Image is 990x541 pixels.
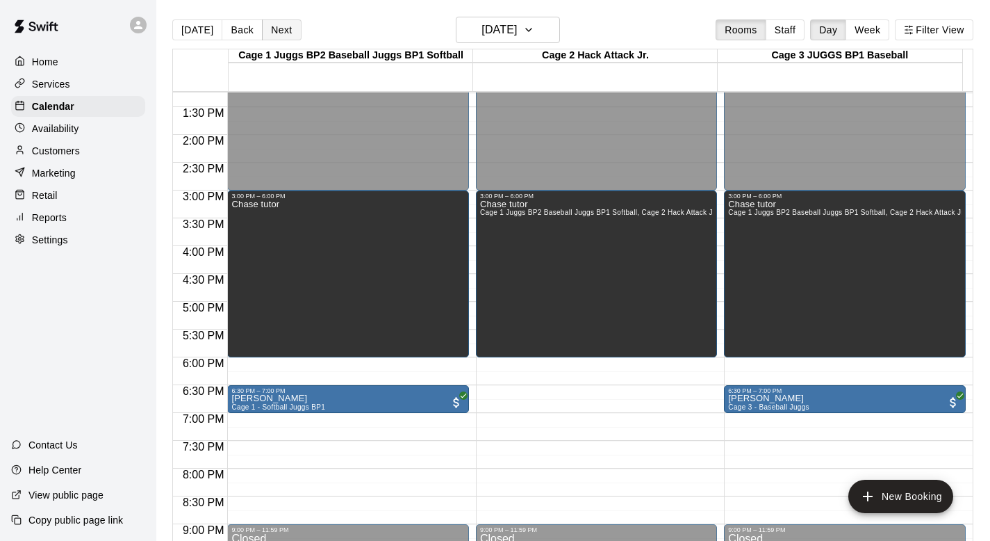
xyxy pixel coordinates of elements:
[473,49,718,63] div: Cage 2 Hack Attack Jr.
[28,438,78,452] p: Contact Us
[11,74,145,95] a: Services
[11,118,145,139] a: Availability
[179,330,228,341] span: 5:30 PM
[11,96,145,117] a: Calendar
[262,19,301,40] button: Next
[179,218,228,230] span: 3:30 PM
[480,526,713,533] div: 9:00 PM – 11:59 PM
[32,144,80,158] p: Customers
[231,526,464,533] div: 9:00 PM – 11:59 PM
[32,99,74,113] p: Calendar
[895,19,973,40] button: Filter View
[32,77,70,91] p: Services
[724,385,965,413] div: 6:30 PM – 7:00 PM: Marcus Outhwaite
[11,163,145,184] a: Marketing
[718,49,962,63] div: Cage 3 JUGGS BP1 Baseball
[179,413,228,425] span: 7:00 PM
[481,20,517,40] h6: [DATE]
[32,188,58,202] p: Retail
[179,385,228,397] span: 6:30 PM
[229,49,473,63] div: Cage 1 Juggs BP2 Baseball Juggs BP1 Softball
[480,193,713,200] div: 3:00 PM – 6:00 PM
[28,488,104,502] p: View public page
[766,19,805,40] button: Staff
[728,403,809,411] span: Cage 3 - Baseball Juggs
[179,441,228,453] span: 7:30 PM
[946,396,960,410] span: All customers have paid
[449,396,463,410] span: All customers have paid
[456,17,560,43] button: [DATE]
[845,19,889,40] button: Week
[179,274,228,286] span: 4:30 PM
[179,135,228,147] span: 2:00 PM
[179,107,228,119] span: 1:30 PM
[716,19,766,40] button: Rooms
[32,211,67,225] p: Reports
[476,191,717,357] div: 3:00 PM – 6:00 PM: Chase tutor
[724,191,965,357] div: 3:00 PM – 6:00 PM: Chase tutor
[179,357,228,369] span: 6:00 PM
[32,166,76,180] p: Marketing
[810,19,846,40] button: Day
[480,209,819,216] span: Cage 1 Juggs BP2 Baseball Juggs BP1 Softball, Cage 2 Hack Attack Jr., Cage 3 JUGGS BP1 Baseball
[179,246,228,258] span: 4:00 PM
[11,207,145,228] a: Reports
[179,496,228,508] span: 8:30 PM
[179,163,228,175] span: 2:30 PM
[227,385,468,413] div: 6:30 PM – 7:00 PM: Victoria Shehaiber
[227,191,468,357] div: 3:00 PM – 6:00 PM: Chase tutor
[32,55,58,69] p: Home
[172,19,222,40] button: [DATE]
[231,193,464,200] div: 3:00 PM – 6:00 PM
[179,302,228,314] span: 5:00 PM
[32,122,79,136] p: Availability
[728,193,961,200] div: 3:00 PM – 6:00 PM
[231,403,325,411] span: Cage 1 - Softball Juggs BP1
[848,480,953,513] button: add
[11,229,145,250] a: Settings
[28,463,81,477] p: Help Center
[179,191,228,202] span: 3:00 PM
[28,513,123,527] p: Copy public page link
[11,51,145,72] a: Home
[728,526,961,533] div: 9:00 PM – 11:59 PM
[179,524,228,536] span: 9:00 PM
[728,387,961,394] div: 6:30 PM – 7:00 PM
[32,233,68,247] p: Settings
[11,140,145,161] a: Customers
[179,469,228,481] span: 8:00 PM
[231,387,464,394] div: 6:30 PM – 7:00 PM
[222,19,263,40] button: Back
[11,185,145,206] a: Retail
